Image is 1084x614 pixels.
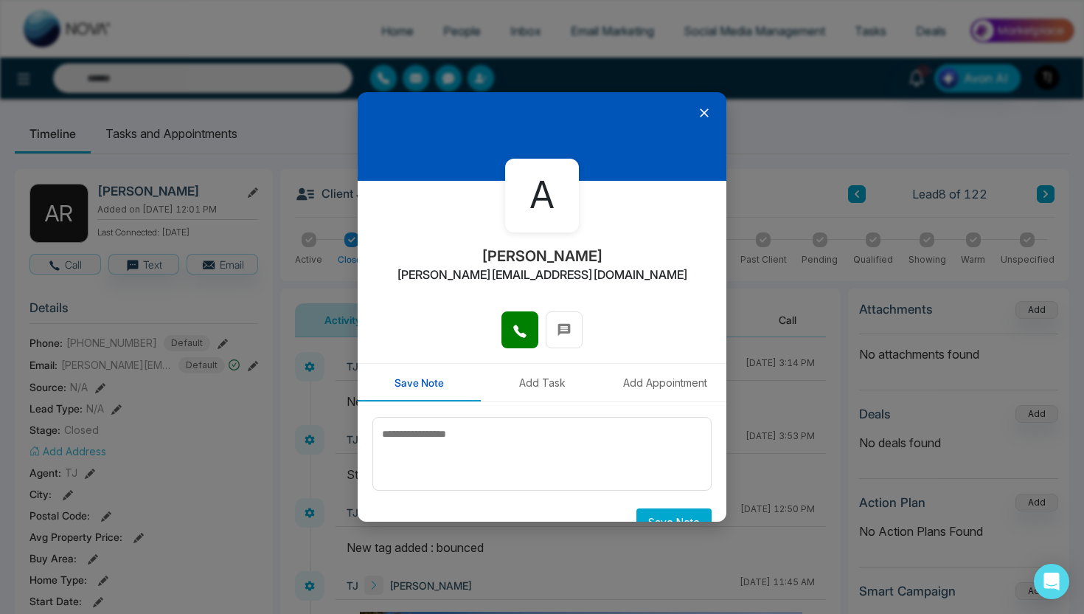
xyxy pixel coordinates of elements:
[603,364,726,401] button: Add Appointment
[530,168,554,223] span: A
[482,247,603,265] h2: [PERSON_NAME]
[358,364,481,401] button: Save Note
[1034,564,1069,599] div: Open Intercom Messenger
[481,364,604,401] button: Add Task
[636,508,712,536] button: Save Note
[397,268,688,282] h2: [PERSON_NAME][EMAIL_ADDRESS][DOMAIN_NAME]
